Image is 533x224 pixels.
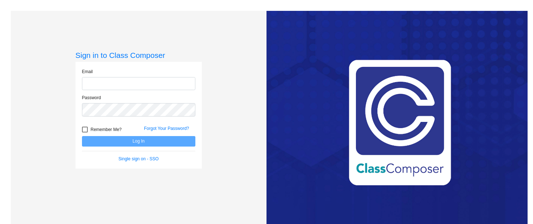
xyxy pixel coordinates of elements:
[82,94,101,101] label: Password
[82,68,93,75] label: Email
[118,156,159,161] a: Single sign on - SSO
[75,51,202,60] h3: Sign in to Class Composer
[144,126,189,131] a: Forgot Your Password?
[91,125,122,134] span: Remember Me?
[82,136,195,147] button: Log In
